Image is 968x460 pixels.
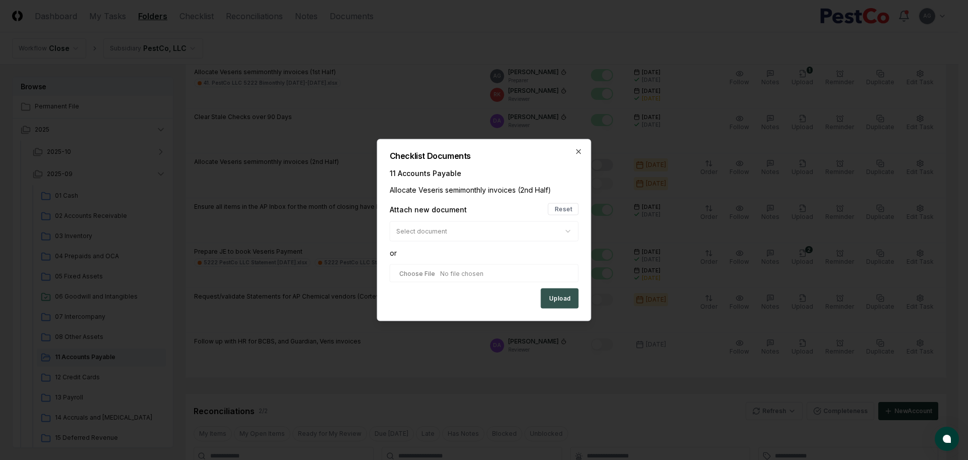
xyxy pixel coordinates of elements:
[390,185,579,195] div: Allocate Veseris semimonthly invoices (2nd Half)
[541,289,579,309] button: Upload
[390,204,467,214] div: Attach new document
[390,168,579,179] div: 11 Accounts Payable
[390,248,579,258] div: or
[390,152,579,160] h2: Checklist Documents
[548,203,579,215] button: Reset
